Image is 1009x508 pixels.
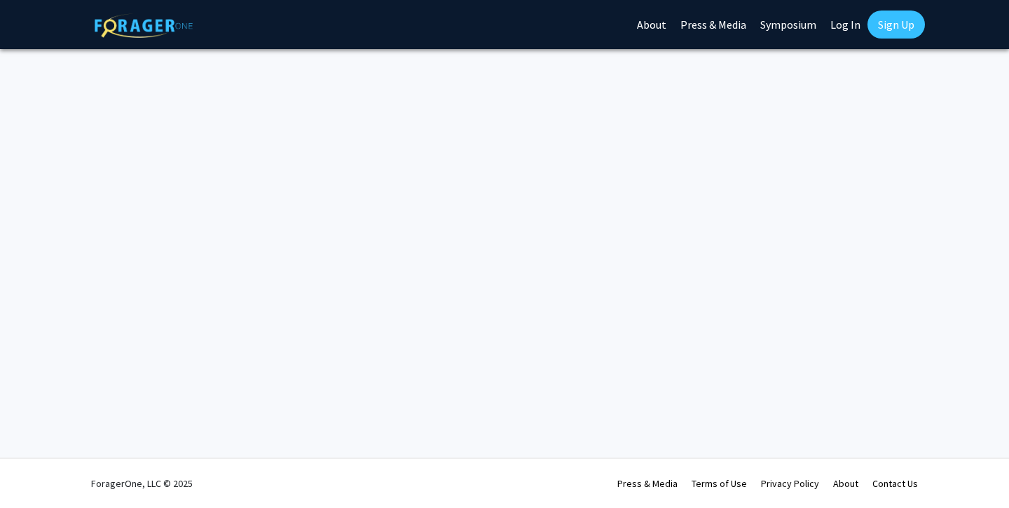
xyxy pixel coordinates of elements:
a: Contact Us [872,477,918,490]
a: Sign Up [867,11,925,39]
a: Privacy Policy [761,477,819,490]
img: ForagerOne Logo [95,13,193,38]
a: Terms of Use [692,477,747,490]
a: About [833,477,858,490]
div: ForagerOne, LLC © 2025 [91,459,193,508]
a: Press & Media [617,477,678,490]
